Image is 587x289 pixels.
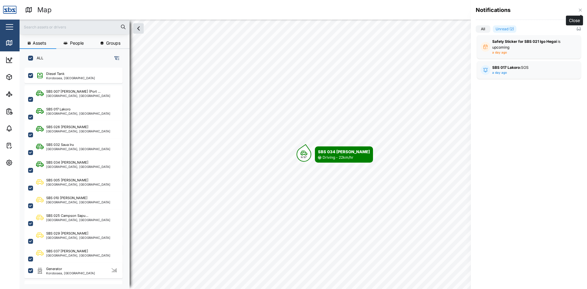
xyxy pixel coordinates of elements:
div: a day ago [492,70,507,75]
div: a day ago [492,50,507,55]
strong: Safety Sticker for SBS 021 Igo Hegoi [492,39,557,44]
strong: SBS 017 Lakoro: [492,65,521,70]
div: is upcoming [492,39,566,50]
h4: Notifications [476,6,511,14]
label: Unread (2) [493,25,516,33]
div: SOS [492,65,566,71]
label: All [476,25,490,33]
